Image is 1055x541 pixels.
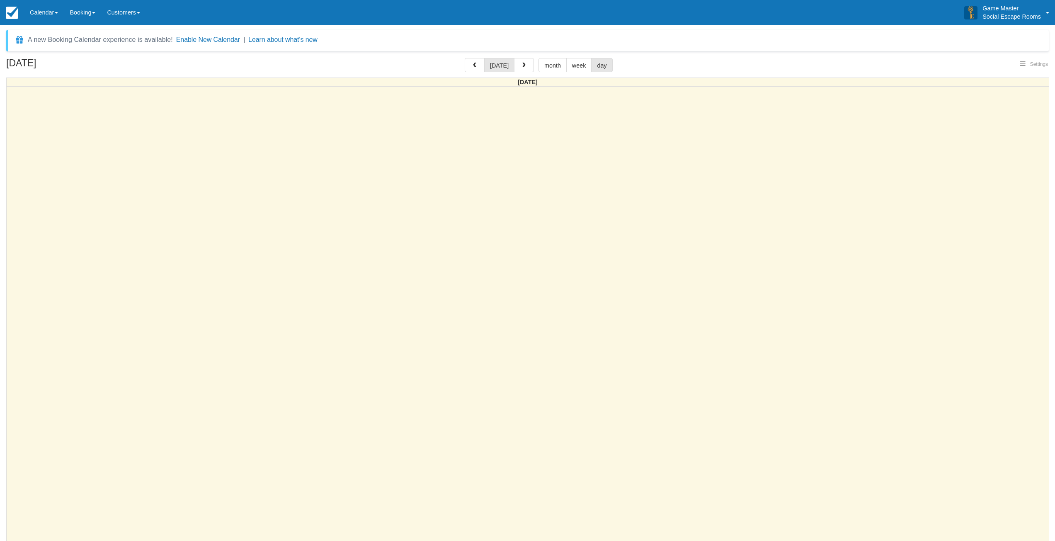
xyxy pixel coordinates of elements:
[591,58,612,72] button: day
[484,58,514,72] button: [DATE]
[28,35,173,45] div: A new Booking Calendar experience is available!
[982,12,1041,21] p: Social Escape Rooms
[248,36,318,43] a: Learn about what's new
[6,7,18,19] img: checkfront-main-nav-mini-logo.png
[518,79,538,85] span: [DATE]
[243,36,245,43] span: |
[538,58,567,72] button: month
[982,4,1041,12] p: Game Master
[566,58,592,72] button: week
[6,58,111,73] h2: [DATE]
[1030,61,1048,67] span: Settings
[176,36,240,44] button: Enable New Calendar
[964,6,977,19] img: A3
[1015,58,1053,70] button: Settings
